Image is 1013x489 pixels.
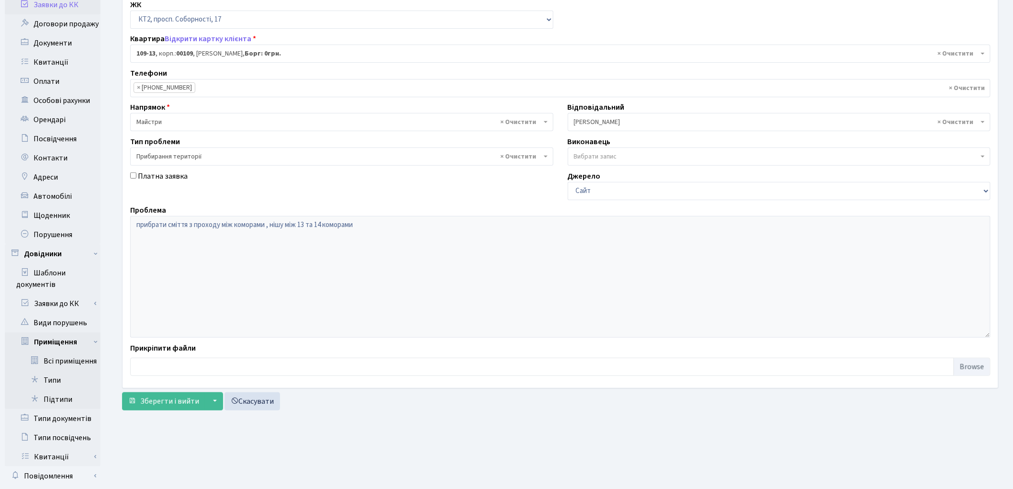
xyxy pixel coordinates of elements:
[568,102,625,113] label: Відповідальний
[130,102,170,113] label: Напрямок
[130,45,990,63] span: <b>109-13</b>, корп.: <b>00109</b>, Анікєєв Єгор Сергійович, <b>Борг: 0грн.</b>
[134,82,195,93] li: (068) 543-58-98
[574,117,979,127] span: Навроцька Ю.В.
[5,34,101,53] a: Документи
[245,49,281,58] b: Борг: 0грн.
[5,263,101,294] a: Шаблони документів
[5,129,101,148] a: Посвідчення
[5,428,101,447] a: Типи посвідчень
[136,49,156,58] b: 109-13
[176,49,193,58] b: 00109
[568,136,611,148] label: Виконавець
[938,117,974,127] span: Видалити всі елементи
[136,117,541,127] span: Майстри
[11,447,101,466] a: Квитанції
[5,148,101,168] a: Контакти
[5,466,101,486] a: Повідомлення
[165,34,251,44] a: Відкрити картку клієнта
[136,152,541,161] span: Прибирання території
[5,206,101,225] a: Щоденник
[5,225,101,244] a: Порушення
[136,49,979,58] span: <b>109-13</b>, корп.: <b>00109</b>, Анікєєв Єгор Сергійович, <b>Борг: 0грн.</b>
[137,83,140,92] span: ×
[501,117,537,127] span: Видалити всі елементи
[130,113,553,131] span: Майстри
[11,332,101,352] a: Приміщення
[130,33,256,45] label: Квартира
[5,187,101,206] a: Автомобілі
[568,113,991,131] span: Навроцька Ю.В.
[5,53,101,72] a: Квитанції
[5,14,101,34] a: Договори продажу
[568,171,601,182] label: Джерело
[11,294,101,313] a: Заявки до КК
[122,392,205,410] button: Зберегти і вийти
[140,396,199,407] span: Зберегти і вийти
[5,409,101,428] a: Типи документів
[130,136,180,148] label: Тип проблеми
[130,216,990,338] textarea: прибрати сміття з проходу між коморами , нішу між 13 та 14 коморами
[130,68,167,79] label: Телефони
[130,342,196,354] label: Прикріпити файли
[138,171,188,182] label: Платна заявка
[938,49,974,58] span: Видалити всі елементи
[949,83,985,93] span: Видалити всі елементи
[130,205,166,216] label: Проблема
[11,352,101,371] a: Всі приміщення
[5,168,101,187] a: Адреси
[574,152,617,161] span: Вибрати запис
[225,392,280,410] a: Скасувати
[501,152,537,161] span: Видалити всі елементи
[5,313,101,332] a: Види порушень
[130,148,553,166] span: Прибирання території
[5,72,101,91] a: Оплати
[11,371,101,390] a: Типи
[5,91,101,110] a: Особові рахунки
[11,390,101,409] a: Підтипи
[5,244,101,263] a: Довідники
[5,110,101,129] a: Орендарі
